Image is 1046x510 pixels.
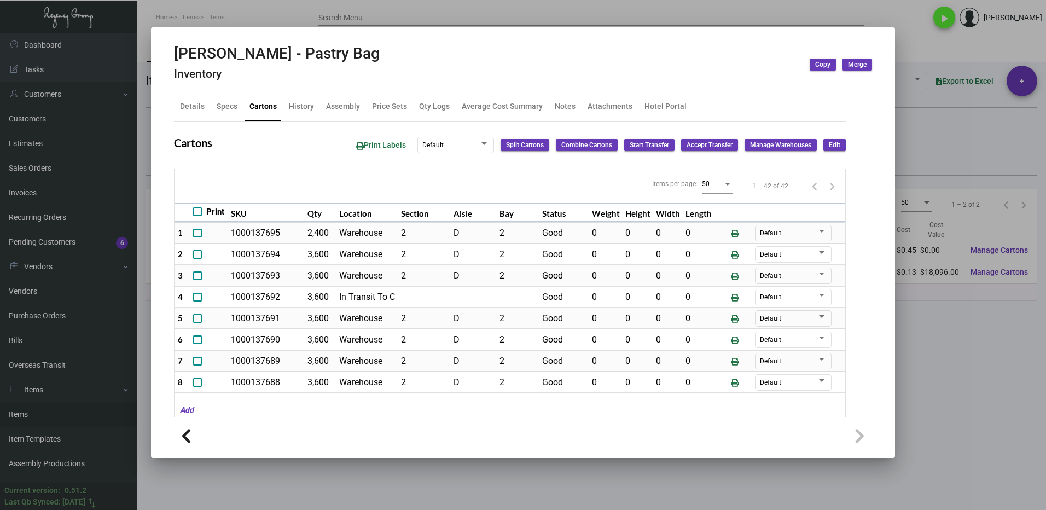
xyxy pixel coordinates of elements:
[842,59,872,71] button: Merge
[422,141,444,149] span: Default
[752,181,788,191] div: 1 – 42 of 42
[372,101,407,112] div: Price Sets
[180,101,205,112] div: Details
[760,229,781,237] span: Default
[347,135,415,155] button: Print Labels
[702,180,710,188] span: 50
[178,334,183,344] span: 6
[174,67,380,81] h4: Inventory
[249,101,277,112] div: Cartons
[539,203,589,222] th: Status
[760,293,781,301] span: Default
[174,136,212,149] h2: Cartons
[501,139,549,151] button: Split Cartons
[65,485,86,496] div: 0.51.2
[4,485,60,496] div: Current version:
[178,249,183,259] span: 2
[687,141,733,150] span: Accept Transfer
[823,139,846,151] button: Edit
[823,177,841,195] button: Next page
[623,203,653,222] th: Height
[702,179,733,188] mat-select: Items per page:
[178,356,183,366] span: 7
[848,60,867,69] span: Merge
[760,315,781,322] span: Default
[760,357,781,365] span: Default
[806,177,823,195] button: Previous page
[683,203,714,222] th: Length
[644,101,687,112] div: Hotel Portal
[398,203,450,222] th: Section
[681,139,738,151] button: Accept Transfer
[217,101,237,112] div: Specs
[810,59,836,71] button: Copy
[556,139,618,151] button: Combine Cartons
[589,203,623,222] th: Weight
[178,292,183,302] span: 4
[305,203,336,222] th: Qty
[760,272,781,280] span: Default
[555,101,576,112] div: Notes
[419,101,450,112] div: Qty Logs
[745,139,817,151] button: Manage Warehouses
[336,203,399,222] th: Location
[326,101,360,112] div: Assembly
[4,496,85,508] div: Last Qb Synced: [DATE]
[451,203,497,222] th: Aisle
[356,141,406,149] span: Print Labels
[178,377,183,387] span: 8
[174,44,380,63] h2: [PERSON_NAME] - Pastry Bag
[175,404,194,416] mat-hint: Add
[829,141,840,150] span: Edit
[506,141,544,150] span: Split Cartons
[462,101,543,112] div: Average Cost Summary
[630,141,669,150] span: Start Transfer
[760,336,781,344] span: Default
[178,228,183,237] span: 1
[750,141,811,150] span: Manage Warehouses
[624,139,675,151] button: Start Transfer
[653,203,683,222] th: Width
[206,205,224,218] span: Print
[178,313,183,323] span: 5
[561,141,612,150] span: Combine Cartons
[760,251,781,258] span: Default
[588,101,632,112] div: Attachments
[760,379,781,386] span: Default
[815,60,830,69] span: Copy
[178,270,183,280] span: 3
[497,203,540,222] th: Bay
[289,101,314,112] div: History
[228,203,305,222] th: SKU
[652,179,698,189] div: Items per page:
